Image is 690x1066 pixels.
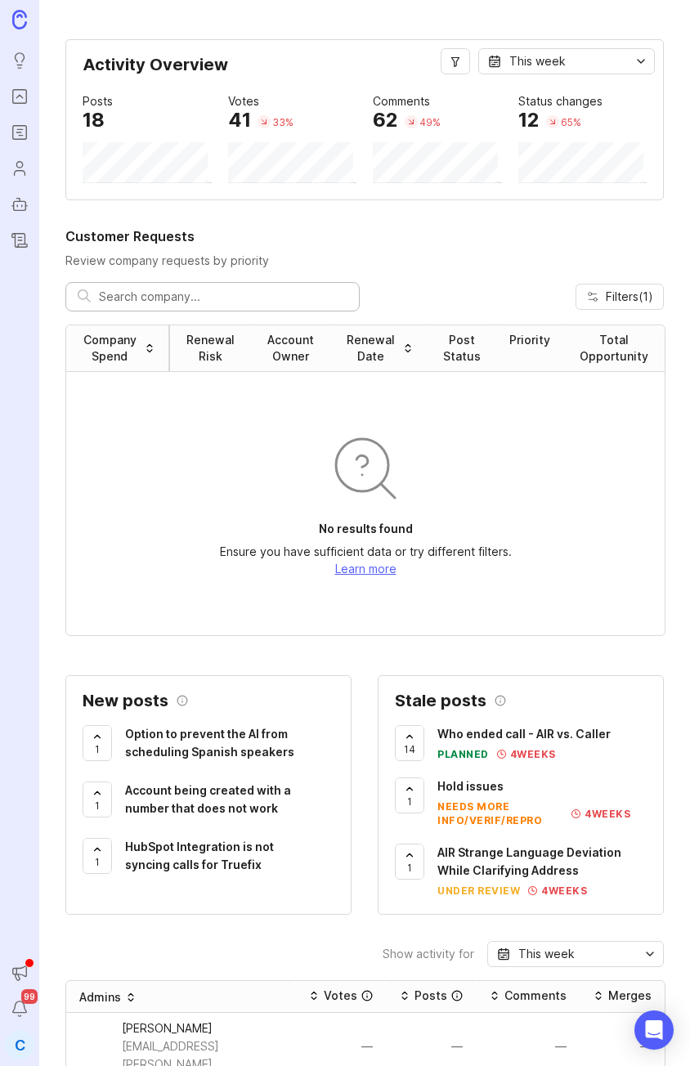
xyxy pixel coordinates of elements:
button: Filters(1) [576,284,664,310]
img: svg+xml;base64,PHN2ZyB3aWR0aD0iMTEiIGhlaWdodD0iMTEiIGZpbGw9Im5vbmUiIHhtbG5zPSJodHRwOi8vd3d3LnczLm... [528,886,537,895]
div: [PERSON_NAME] [122,1019,282,1037]
div: 18 [83,110,105,130]
span: Filters [606,289,653,305]
a: Ideas [5,46,34,75]
div: Comments [504,988,567,1004]
div: This week [518,945,575,963]
div: Posts [83,92,113,110]
div: This week [509,52,566,70]
div: Renewal Risk [183,332,237,365]
div: Company Spend [79,332,140,365]
div: — [308,1041,373,1052]
a: Option to prevent the AI from scheduling Spanish speakers [125,725,334,765]
a: Autopilot [5,190,34,219]
div: under review [437,884,520,898]
span: 99 [21,989,38,1004]
h2: Customer Requests [65,226,664,246]
button: Announcements [5,958,34,988]
span: 1 [95,799,100,813]
div: Total Opportunity [576,332,652,365]
p: Review company requests by priority [65,253,664,269]
div: 49 % [419,115,441,129]
div: Activity Overview [83,56,647,86]
div: — [593,1041,652,1052]
div: Votes [228,92,259,110]
img: svg+xml;base64,PHN2ZyB3aWR0aD0iOTYiIGhlaWdodD0iOTYiIGZpbGw9Im5vbmUiIHhtbG5zPSJodHRwOi8vd3d3LnczLm... [326,429,405,508]
span: 1 [407,795,412,808]
a: Users [5,154,34,183]
h2: Stale posts [395,692,486,709]
a: Portal [5,82,34,111]
a: AIR Strange Language Deviation While Clarifying Addressunder review4weeks [437,844,647,898]
span: 14 [404,742,415,756]
svg: toggle icon [637,947,663,961]
span: 1 [407,861,412,875]
p: Ensure you have sufficient data or try different filters. [220,544,512,560]
div: Status changes [518,92,603,110]
div: Votes [324,988,357,1004]
img: svg+xml;base64,PHN2ZyB3aWR0aD0iMTEiIGhlaWdodD0iMTEiIGZpbGw9Im5vbmUiIHhtbG5zPSJodHRwOi8vd3d3LnczLm... [571,809,580,818]
div: 4 weeks [580,807,630,821]
span: Who ended call - AIR vs. Caller [437,727,611,741]
button: 1 [83,782,112,817]
div: Post Status [440,332,483,365]
div: 33 % [272,115,293,129]
div: Renewal Date [344,332,398,365]
p: No results found [319,521,413,537]
a: Who ended call - AIR vs. Callerplanned4weeks [437,725,647,761]
div: Priority [509,332,550,348]
span: AIR Strange Language Deviation While Clarifying Address [437,845,621,877]
svg: toggle icon [628,55,654,68]
div: Account Owner [263,332,318,365]
a: Learn more [335,562,397,576]
button: 1 [83,838,112,874]
span: Account being created with a number that does not work [125,783,291,815]
button: Notifications [5,994,34,1023]
a: Changelog [5,226,34,255]
div: Comments [373,92,430,110]
button: 1 [395,777,424,813]
div: — [399,1041,463,1052]
span: 1 [95,855,100,869]
div: 4 weeks [506,747,556,761]
div: Admins [79,989,121,1006]
img: Canny Home [12,10,27,29]
span: HubSpot Integration is not syncing calls for Truefix [125,840,274,871]
button: 1 [395,844,424,880]
a: Account being created with a number that does not work [125,782,334,822]
div: — [489,1041,567,1052]
div: Merges [608,988,652,1004]
div: needs more info/verif/repro [437,799,563,827]
span: Option to prevent the AI from scheduling Spanish speakers [125,727,294,759]
div: 41 [228,110,251,130]
a: HubSpot Integration is not syncing calls for Truefix [125,838,334,878]
span: Hold issues [437,779,504,793]
div: Open Intercom Messenger [634,1010,674,1050]
span: ( 1 ) [638,289,653,303]
h2: New posts [83,692,168,709]
button: 14 [395,725,424,761]
div: 4 weeks [537,884,587,898]
img: svg+xml;base64,PHN2ZyB3aWR0aD0iMTEiIGhlaWdodD0iMTEiIGZpbGw9Im5vbmUiIHhtbG5zPSJodHRwOi8vd3d3LnczLm... [497,750,506,759]
a: Hold issuesneeds more info/verif/repro4weeks [437,777,647,827]
div: 12 [518,110,540,130]
a: Roadmaps [5,118,34,147]
div: 65 % [561,115,581,129]
input: Search company... [99,288,347,306]
div: Show activity for [383,948,474,960]
div: planned [437,747,489,761]
div: 62 [373,110,398,130]
button: C [5,1030,34,1059]
button: 1 [83,725,112,761]
div: Posts [414,988,447,1004]
span: 1 [95,742,100,756]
